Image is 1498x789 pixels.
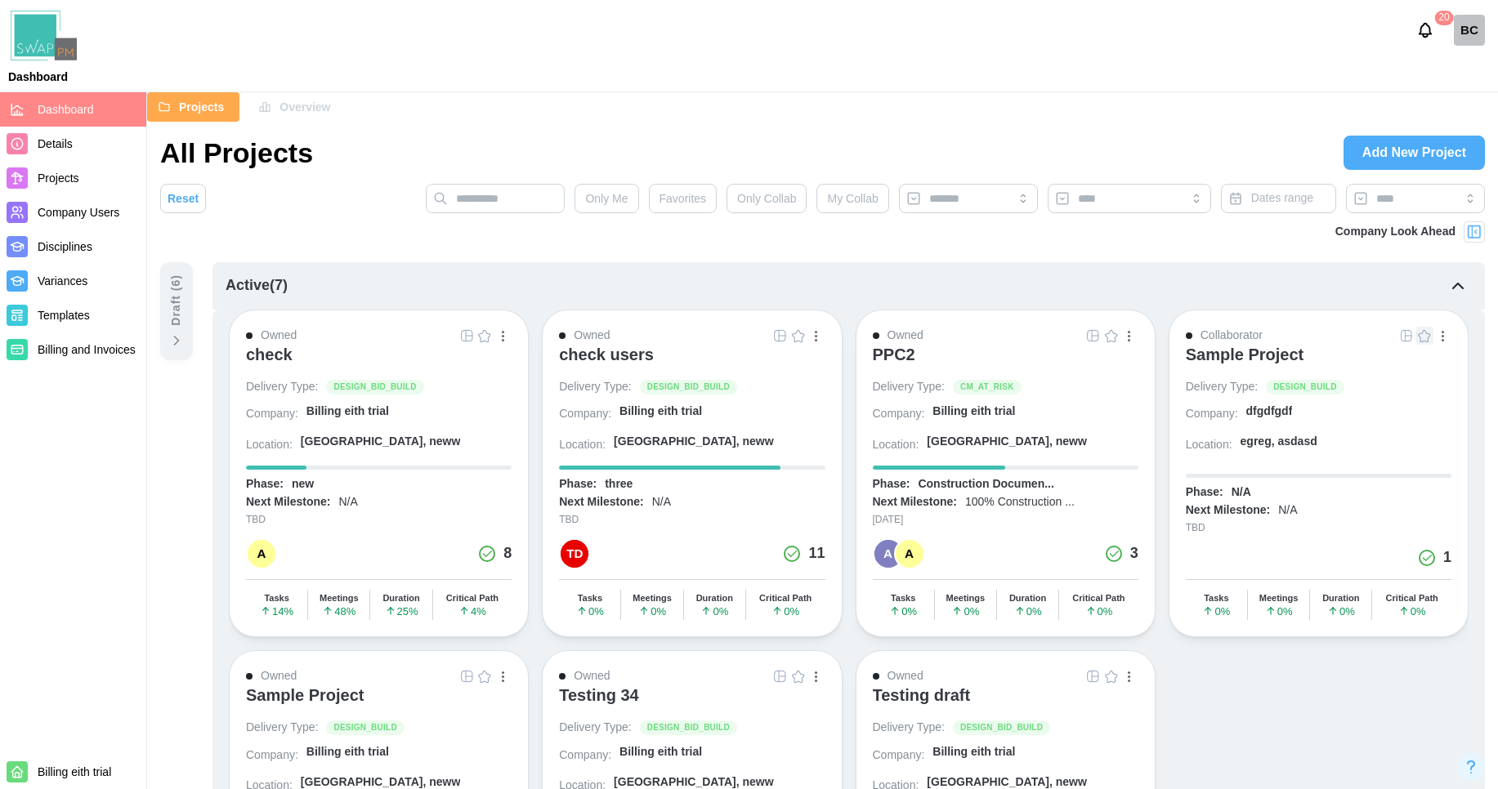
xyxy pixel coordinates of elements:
span: 14 % [260,605,293,617]
div: Tasks [891,593,915,604]
div: check [246,345,293,364]
span: Projects [179,93,224,121]
div: N/A [1232,484,1251,501]
div: Delivery Type: [559,720,631,736]
button: Empty Star [1102,667,1120,685]
a: Testing draft [873,685,1138,720]
span: Only Collab [737,185,796,212]
div: Tasks [578,593,602,604]
img: Project Look Ahead Button [1466,224,1482,240]
div: Sample Project [1186,345,1304,364]
div: Next Milestone: [246,494,330,510]
div: Duration [696,593,733,604]
a: Grid Icon [771,667,789,685]
a: Open Project Grid [458,327,476,345]
img: Empty Star [1105,329,1118,342]
a: Billing eith trial [619,403,825,426]
a: Add New Project [1344,136,1485,170]
span: 0 % [576,605,604,617]
div: Next Milestone: [873,494,957,510]
div: Owned [888,327,923,345]
img: Grid Icon [460,670,473,683]
div: Phase: [873,476,910,493]
button: Projects [147,92,239,122]
span: 0 % [1014,605,1042,617]
a: Billing eith trial [932,744,1138,766]
div: Tasks [264,593,288,604]
div: Testing 34 [559,685,638,705]
div: Location: [873,437,919,453]
div: check users [559,345,654,364]
span: 0 % [1327,605,1355,617]
div: Dashboard [8,71,68,82]
div: 11 [808,542,825,565]
div: Next Milestone: [559,494,643,510]
span: Details [38,137,73,150]
div: Meetings [946,593,985,604]
a: Open Project Grid [1084,667,1102,685]
div: Phase: [1186,484,1223,501]
div: Collaborator [1201,327,1263,345]
div: Delivery Type: [246,379,318,395]
a: Testing 34 [559,685,825,720]
span: 0 % [1202,605,1230,617]
a: Grid Icon [1397,327,1415,345]
div: Location: [1186,437,1232,453]
div: Owned [888,667,923,685]
a: Open Project Grid [458,667,476,685]
span: Templates [38,309,90,322]
div: TBD [246,512,512,528]
img: Empty Star [792,670,805,683]
div: Sample Project [246,685,364,705]
button: Empty Star [476,667,494,685]
a: check [246,345,512,379]
div: Billing eith trial [932,744,1015,760]
div: A [896,540,923,568]
div: TD [561,540,588,568]
div: N/A [338,494,357,510]
h1: All Projects [160,135,313,171]
span: DESIGN_BID_BUILD [960,721,1043,734]
div: three [605,476,633,493]
div: TBD [1186,520,1451,536]
div: Duration [382,593,419,604]
div: Meetings [320,593,359,604]
span: Dates range [1251,191,1313,204]
div: Delivery Type: [559,379,631,395]
div: dfgdfgdf [1246,403,1293,420]
button: Notifications [1411,16,1439,44]
div: BC [1454,15,1485,46]
div: Delivery Type: [873,379,945,395]
button: My Collab [816,184,888,213]
span: Company Users [38,206,119,219]
a: dfgdfgdf [1246,403,1451,426]
span: Overview [279,93,330,121]
div: Construction Documen... [918,476,1053,493]
div: Company: [873,406,925,422]
div: Company: [559,747,611,764]
span: DESIGN_BID_BUILD [647,381,730,394]
button: Empty Star [476,327,494,345]
div: Owned [261,327,297,345]
div: Location: [559,437,606,453]
div: Phase: [559,476,597,493]
div: N/A [652,494,671,510]
button: Only Me [575,184,638,213]
span: DESIGN_BUILD [1273,381,1336,394]
div: Delivery Type: [246,720,318,736]
span: Dashboard [38,103,94,116]
div: Company: [559,406,611,422]
a: Billing eith trial [932,403,1138,426]
div: A [874,540,902,568]
div: Meetings [633,593,672,604]
span: My Collab [827,185,878,212]
span: 48 % [322,605,355,617]
span: Billing and Invoices [38,343,136,356]
div: Next Milestone: [1186,502,1270,519]
div: egreg, asdasd [1241,434,1317,450]
div: Billing eith trial [619,744,702,760]
span: Only Me [585,185,628,212]
a: Sample Project [1186,345,1451,379]
span: Favorites [660,185,707,212]
div: 3 [1130,542,1138,565]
